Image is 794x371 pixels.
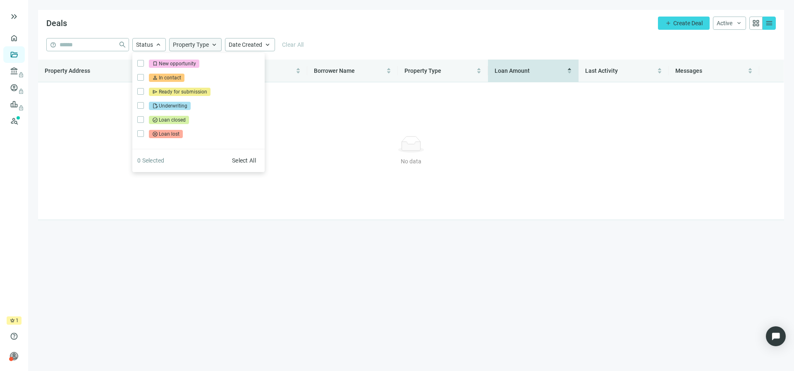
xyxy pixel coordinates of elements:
[159,88,207,96] div: Ready for submission
[173,41,209,48] span: Property Type
[404,67,441,74] span: Property Type
[232,157,256,164] span: Select All
[585,67,618,74] span: Last Activity
[752,19,760,27] span: grid_view
[658,17,710,30] button: addCreate Deal
[717,20,732,26] span: Active
[152,103,158,109] span: edit_document
[314,67,355,74] span: Borrower Name
[10,318,15,323] span: crown
[9,12,19,22] button: keyboard_double_arrow_right
[152,75,158,81] span: person
[278,38,308,51] button: Clear All
[159,130,179,138] div: Loan lost
[152,117,158,123] span: check_circle
[152,61,158,67] span: bookmark
[264,41,271,48] span: keyboard_arrow_up
[736,20,742,26] span: keyboard_arrow_down
[766,326,786,346] div: Open Intercom Messenger
[210,41,218,48] span: keyboard_arrow_up
[159,74,181,82] div: In contact
[673,20,703,26] span: Create Deal
[10,352,18,360] span: person
[10,332,18,340] span: help
[765,19,773,27] span: menu
[45,67,90,74] span: Property Address
[229,41,262,48] span: Date Created
[398,157,424,166] div: No data
[152,131,158,137] span: cancel
[159,60,196,68] div: New opportunity
[152,89,158,95] span: send
[665,20,672,26] span: add
[136,41,153,48] span: Status
[495,67,530,74] span: Loan Amount
[155,41,162,48] span: keyboard_arrow_up
[159,116,186,124] div: Loan closed
[137,156,165,165] article: 0 Selected
[713,17,746,30] button: Activekeyboard_arrow_down
[50,42,56,48] span: help
[228,154,260,167] button: Select All
[16,316,19,325] span: 1
[675,67,702,74] span: Messages
[159,102,187,110] div: Underwriting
